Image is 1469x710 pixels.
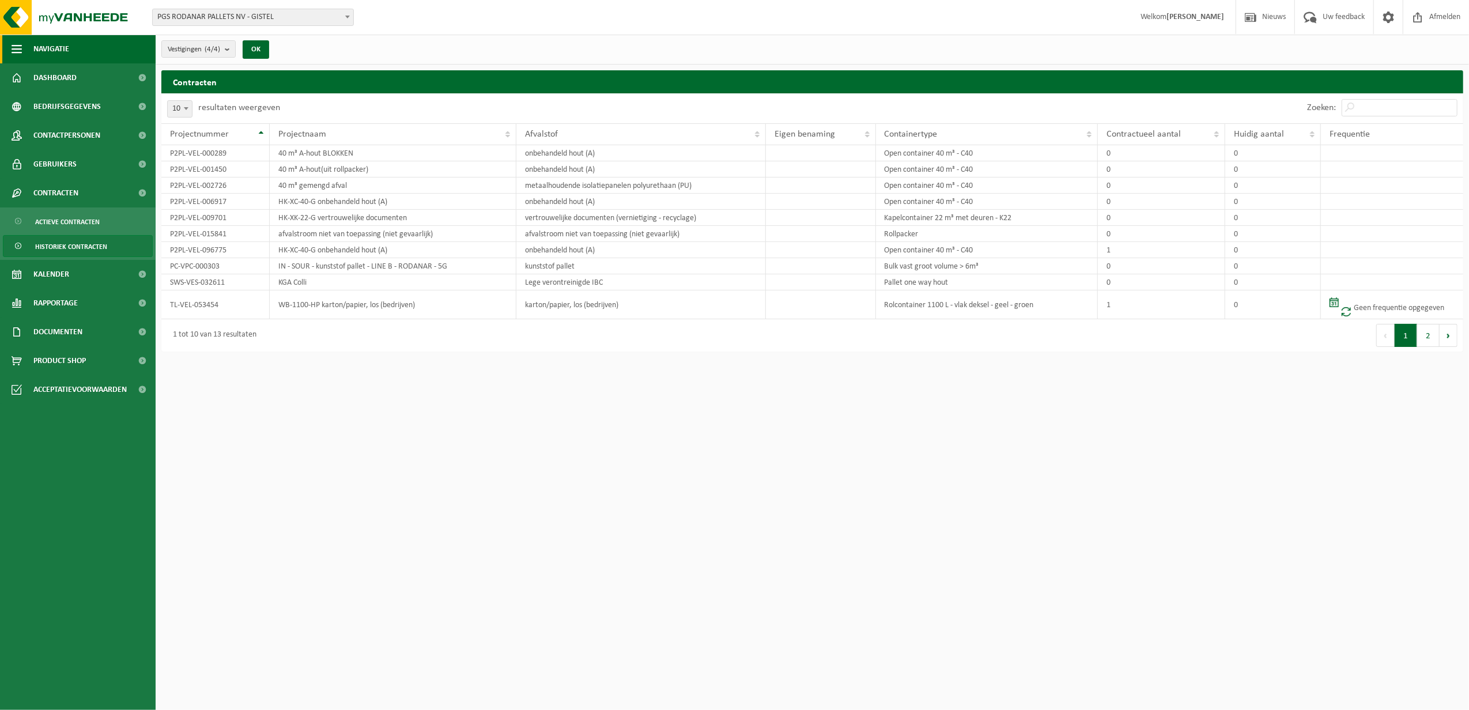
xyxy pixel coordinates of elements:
td: 0 [1225,210,1321,226]
span: PGS RODANAR PALLETS NV - GISTEL [152,9,354,26]
td: P2PL-VEL-009701 [161,210,270,226]
span: Gebruikers [33,150,77,179]
span: Contactpersonen [33,121,100,150]
td: P2PL-VEL-006917 [161,194,270,210]
button: OK [243,40,269,59]
td: afvalstroom niet van toepassing (niet gevaarlijk) [270,226,516,242]
h2: Contracten [161,70,1463,93]
td: kunststof pallet [516,258,766,274]
td: KGA Colli [270,274,516,290]
span: Projectnaam [278,130,326,139]
a: Actieve contracten [3,210,153,232]
strong: [PERSON_NAME] [1166,13,1224,21]
span: Contractueel aantal [1107,130,1181,139]
td: 40 m³ A-hout BLOKKEN [270,145,516,161]
span: Frequentie [1330,130,1370,139]
td: 0 [1098,145,1225,161]
button: Previous [1376,324,1395,347]
span: Product Shop [33,346,86,375]
td: 0 [1225,161,1321,177]
span: Huidig aantal [1234,130,1284,139]
td: Pallet one way hout [876,274,1098,290]
td: P2PL-VEL-000289 [161,145,270,161]
td: afvalstroom niet van toepassing (niet gevaarlijk) [516,226,766,242]
count: (4/4) [205,46,220,53]
td: 0 [1225,145,1321,161]
td: 0 [1225,290,1321,319]
td: Open container 40 m³ - C40 [876,242,1098,258]
span: Kalender [33,260,69,289]
td: 0 [1225,177,1321,194]
span: Afvalstof [525,130,558,139]
td: 0 [1225,274,1321,290]
td: Lege verontreinigde IBC [516,274,766,290]
td: 0 [1098,161,1225,177]
td: Open container 40 m³ - C40 [876,177,1098,194]
td: 0 [1225,258,1321,274]
td: 0 [1098,258,1225,274]
td: 1 [1098,242,1225,258]
td: 1 [1098,290,1225,319]
td: Kapelcontainer 22 m³ met deuren - K22 [876,210,1098,226]
td: onbehandeld hout (A) [516,161,766,177]
button: Next [1440,324,1457,347]
td: Geen frequentie opgegeven [1321,290,1463,319]
td: Rolcontainer 1100 L - vlak deksel - geel - groen [876,290,1098,319]
span: Historiek contracten [35,236,107,258]
td: HK-XC-40-G onbehandeld hout (A) [270,194,516,210]
td: HK-XC-40-G onbehandeld hout (A) [270,242,516,258]
td: karton/papier, los (bedrijven) [516,290,766,319]
td: Open container 40 m³ - C40 [876,145,1098,161]
span: Bedrijfsgegevens [33,92,101,121]
td: vertrouwelijke documenten (vernietiging - recyclage) [516,210,766,226]
label: Zoeken: [1307,104,1336,113]
span: Containertype [885,130,938,139]
span: Projectnummer [170,130,229,139]
td: P2PL-VEL-096775 [161,242,270,258]
span: Eigen benaming [775,130,835,139]
span: 10 [168,101,192,117]
td: 40 m³ A-hout(uit rollpacker) [270,161,516,177]
td: Open container 40 m³ - C40 [876,194,1098,210]
td: P2PL-VEL-002726 [161,177,270,194]
span: Actieve contracten [35,211,100,233]
td: SWS-VES-032611 [161,274,270,290]
td: 0 [1098,210,1225,226]
td: Open container 40 m³ - C40 [876,161,1098,177]
td: PC-VPC-000303 [161,258,270,274]
span: 10 [167,100,192,118]
label: resultaten weergeven [198,103,280,112]
td: TL-VEL-053454 [161,290,270,319]
span: PGS RODANAR PALLETS NV - GISTEL [153,9,353,25]
td: 0 [1225,226,1321,242]
td: onbehandeld hout (A) [516,145,766,161]
td: IN - SOUR - kunststof pallet - LINE B - RODANAR - 5G [270,258,516,274]
button: 2 [1417,324,1440,347]
td: Rollpacker [876,226,1098,242]
td: HK-XK-22-G vertrouwelijke documenten [270,210,516,226]
td: 0 [1098,274,1225,290]
button: Vestigingen(4/4) [161,40,236,58]
div: 1 tot 10 van 13 resultaten [167,325,256,346]
span: Contracten [33,179,78,207]
td: 0 [1225,194,1321,210]
td: WB-1100-HP karton/papier, los (bedrijven) [270,290,516,319]
td: 40 m³ gemengd afval [270,177,516,194]
td: onbehandeld hout (A) [516,194,766,210]
td: 0 [1225,242,1321,258]
span: Acceptatievoorwaarden [33,375,127,404]
td: Bulk vast groot volume > 6m³ [876,258,1098,274]
td: 0 [1098,194,1225,210]
td: P2PL-VEL-001450 [161,161,270,177]
td: P2PL-VEL-015841 [161,226,270,242]
span: Rapportage [33,289,78,318]
span: Navigatie [33,35,69,63]
span: Documenten [33,318,82,346]
button: 1 [1395,324,1417,347]
td: 0 [1098,226,1225,242]
td: 0 [1098,177,1225,194]
a: Historiek contracten [3,235,153,257]
td: metaalhoudende isolatiepanelen polyurethaan (PU) [516,177,766,194]
span: Vestigingen [168,41,220,58]
span: Dashboard [33,63,77,92]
